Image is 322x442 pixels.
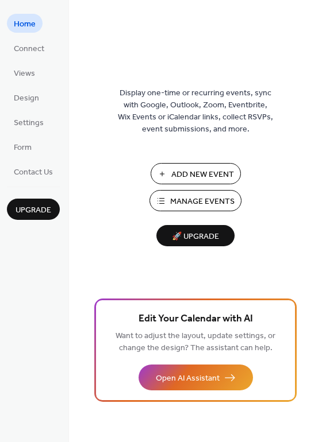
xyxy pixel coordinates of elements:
[14,166,53,179] span: Contact Us
[14,68,35,80] span: Views
[7,14,43,33] a: Home
[139,365,253,390] button: Open AI Assistant
[156,373,220,385] span: Open AI Assistant
[170,196,235,208] span: Manage Events
[7,113,51,131] a: Settings
[149,190,241,211] button: Manage Events
[118,87,273,135] span: Display one-time or recurring events, sync with Google, Outlook, Zoom, Eventbrite, Wix Events or ...
[14,18,36,30] span: Home
[116,328,275,356] span: Want to adjust the layout, update settings, or change the design? The assistant can help.
[7,63,42,82] a: Views
[139,311,253,327] span: Edit Your Calendar with AI
[7,199,60,220] button: Upgrade
[7,88,46,107] a: Design
[14,117,44,129] span: Settings
[7,38,51,57] a: Connect
[7,162,60,181] a: Contact Us
[171,169,234,181] span: Add New Event
[16,204,51,216] span: Upgrade
[14,92,39,104] span: Design
[14,43,44,55] span: Connect
[7,137,39,156] a: Form
[156,225,235,246] button: 🚀 Upgrade
[151,163,241,184] button: Add New Event
[14,142,32,154] span: Form
[163,229,228,245] span: 🚀 Upgrade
